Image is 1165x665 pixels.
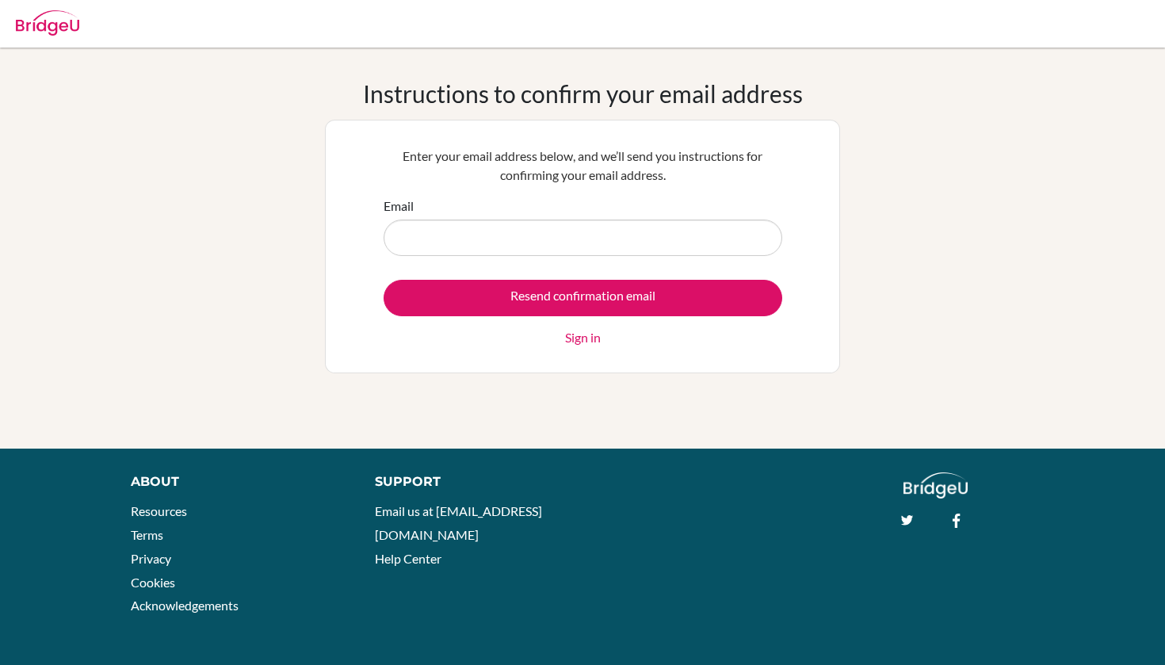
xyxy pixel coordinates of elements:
[384,147,782,185] p: Enter your email address below, and we’ll send you instructions for confirming your email address.
[375,503,542,542] a: Email us at [EMAIL_ADDRESS][DOMAIN_NAME]
[375,551,441,566] a: Help Center
[131,472,339,491] div: About
[16,10,79,36] img: Bridge-U
[384,197,414,216] label: Email
[384,280,782,316] input: Resend confirmation email
[131,503,187,518] a: Resources
[131,598,239,613] a: Acknowledgements
[363,79,803,108] h1: Instructions to confirm your email address
[131,551,171,566] a: Privacy
[131,527,163,542] a: Terms
[565,328,601,347] a: Sign in
[375,472,567,491] div: Support
[131,575,175,590] a: Cookies
[903,472,968,499] img: logo_white@2x-f4f0deed5e89b7ecb1c2cc34c3e3d731f90f0f143d5ea2071677605dd97b5244.png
